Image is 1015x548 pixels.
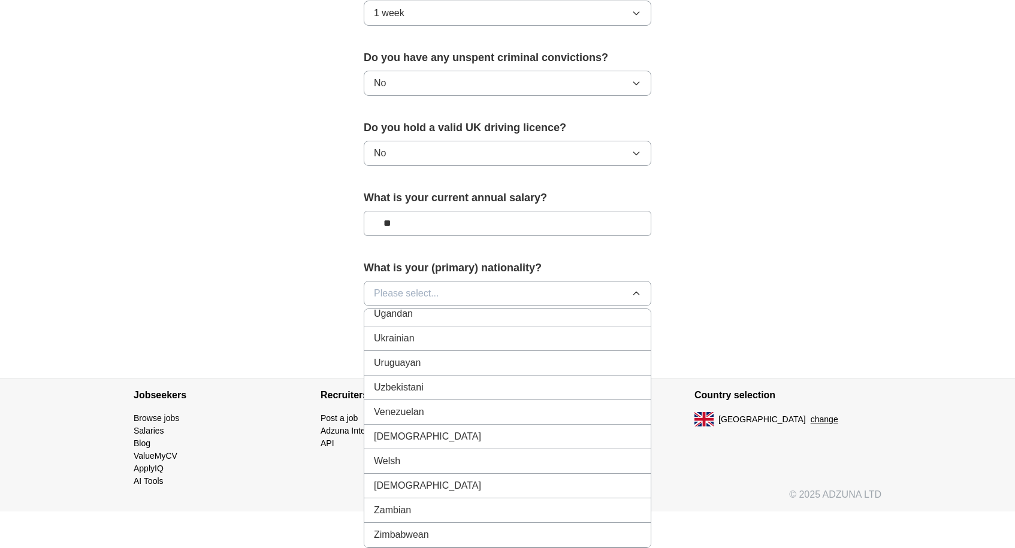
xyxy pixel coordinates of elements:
span: [DEMOGRAPHIC_DATA] [374,479,481,493]
span: Zambian [374,503,411,517]
label: What is your current annual salary? [364,190,651,206]
span: Uzbekistani [374,380,424,395]
button: 1 week [364,1,651,26]
a: Blog [134,438,150,448]
a: Post a job [321,413,358,423]
h4: Country selection [694,379,881,412]
span: Ukrainian [374,331,415,346]
a: ValueMyCV [134,451,177,461]
span: No [374,146,386,161]
span: Venezuelan [374,405,424,419]
label: What is your (primary) nationality? [364,260,651,276]
span: Ugandan [374,307,413,321]
span: Zimbabwean [374,528,429,542]
button: No [364,71,651,96]
a: Browse jobs [134,413,179,423]
span: [DEMOGRAPHIC_DATA] [374,429,481,444]
button: No [364,141,651,166]
a: AI Tools [134,476,164,486]
img: UK flag [694,412,714,426]
div: © 2025 ADZUNA LTD [124,488,891,511]
a: Salaries [134,426,164,435]
a: API [321,438,334,448]
span: Uruguayan [374,356,421,370]
span: Welsh [374,454,400,468]
span: Please select... [374,286,439,301]
button: change [811,413,838,426]
span: No [374,76,386,90]
span: 1 week [374,6,404,20]
label: Do you have any unspent criminal convictions? [364,50,651,66]
button: Please select... [364,281,651,306]
a: ApplyIQ [134,464,164,473]
label: Do you hold a valid UK driving licence? [364,120,651,136]
a: Adzuna Intelligence [321,426,394,435]
span: [GEOGRAPHIC_DATA] [718,413,806,426]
